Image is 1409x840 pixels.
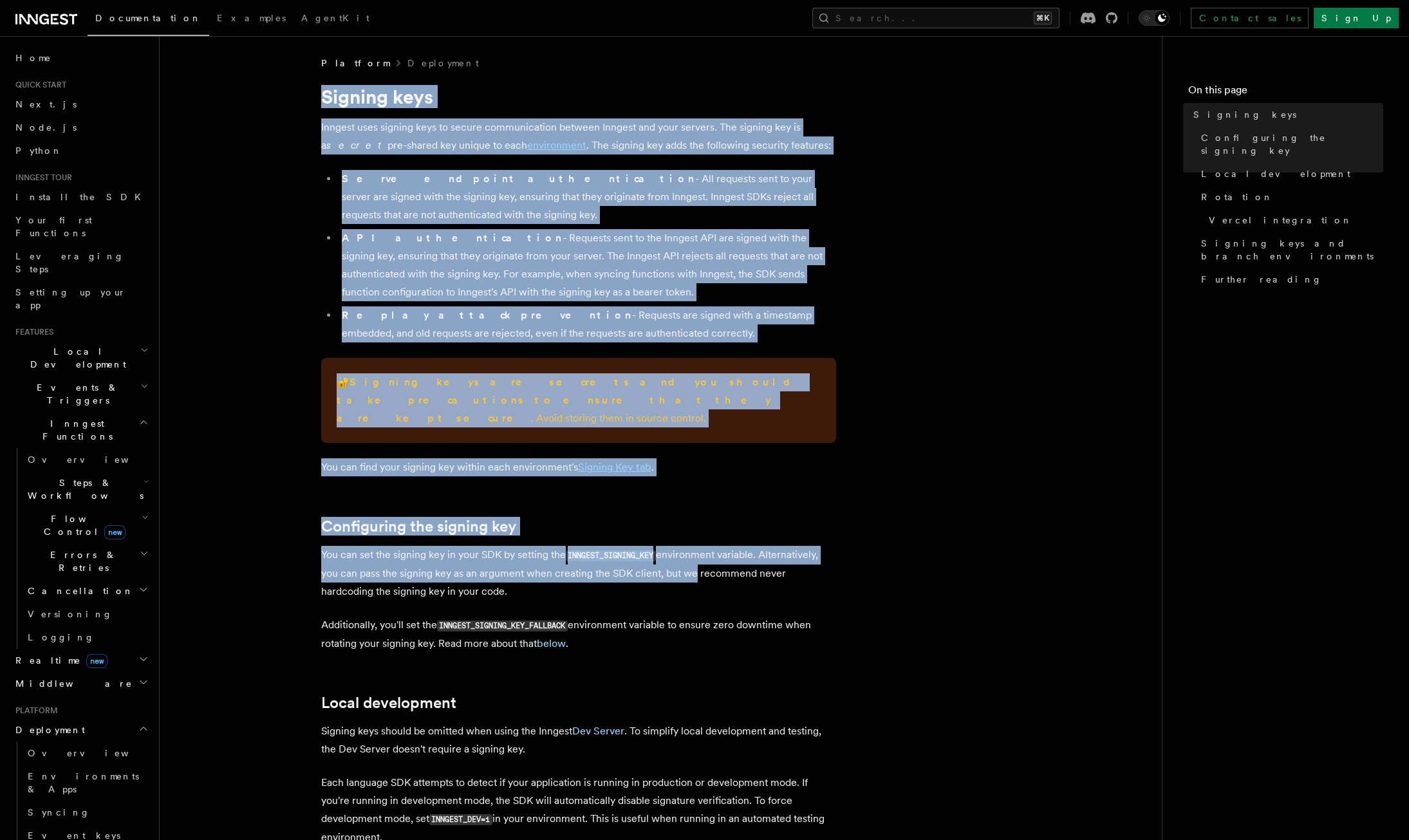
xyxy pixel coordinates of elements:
a: Configuring the signing key [321,518,516,536]
span: Leveraging Steps [15,251,124,274]
a: Overview [23,448,151,471]
strong: API authentication [342,232,563,244]
span: Examples [217,13,286,23]
a: Signing Key tab [578,461,651,473]
span: Signing keys [1193,108,1296,121]
span: Platform [321,57,389,70]
a: Dev Server [572,725,624,737]
a: Documentation [88,4,209,36]
span: Rotation [1201,191,1273,203]
span: Vercel integration [1209,214,1352,227]
li: - Requests are signed with a timestamp embedded, and old requests are rejected, even if the reque... [338,306,836,342]
span: Python [15,145,62,156]
a: Setting up your app [10,281,151,317]
p: 🔐 . Avoid storing them in source control. [337,373,821,427]
h1: Signing keys [321,85,836,108]
p: Additionally, you'll set the environment variable to ensure zero downtime when rotating your sign... [321,616,836,653]
button: Realtimenew [10,649,151,672]
a: Deployment [407,57,479,70]
a: Vercel integration [1204,209,1383,232]
a: Sign Up [1314,8,1399,28]
span: new [104,525,126,539]
span: Signing keys and branch environments [1201,237,1383,263]
code: INNGEST_SIGNING_KEY_FALLBACK [437,621,568,631]
a: Python [10,139,151,162]
span: Inngest tour [10,173,72,183]
span: Flow Control [23,512,142,538]
span: new [86,654,107,668]
span: Documentation [95,13,201,23]
a: Leveraging Steps [10,245,151,281]
span: Setting up your app [15,287,126,310]
em: secret [326,139,387,151]
a: Environments & Apps [23,765,151,801]
span: Deployment [10,723,85,736]
a: Examples [209,4,294,35]
div: Inngest Functions [10,448,151,649]
span: AgentKit [301,13,369,23]
button: Inngest Functions [10,412,151,448]
span: Local Development [10,345,140,371]
a: Next.js [10,93,151,116]
a: Further reading [1196,268,1383,291]
code: INNGEST_SIGNING_KEY [566,550,656,561]
a: Your first Functions [10,209,151,245]
span: Home [15,51,51,64]
span: Cancellation [23,584,134,597]
span: Inngest Functions [10,417,139,443]
a: environment [527,139,586,151]
a: Rotation [1196,185,1383,209]
a: Syncing [23,801,151,824]
span: Overview [28,454,160,465]
li: - All requests sent to your server are signed with the signing key, ensuring that they originate ... [338,170,836,224]
a: Home [10,46,151,70]
button: Errors & Retries [23,543,151,579]
li: - Requests sent to the Inngest API are signed with the signing key, ensuring that they originate ... [338,229,836,301]
a: Install the SDK [10,185,151,209]
span: Syncing [28,807,90,817]
a: Contact sales [1191,8,1309,28]
strong: Replay attack prevention [342,309,632,321]
a: Overview [23,742,151,765]
span: Middleware [10,677,133,690]
a: Signing keys [1188,103,1383,126]
span: Configuring the signing key [1201,131,1383,157]
strong: Signing keys are secrets and you should take precautions to ensure that they are kept secure [337,376,801,424]
span: Steps & Workflows [23,476,144,502]
p: You can find your signing key within each environment's . [321,458,836,476]
button: Search...⌘K [812,8,1059,28]
a: Signing keys and branch environments [1196,232,1383,268]
a: Logging [23,626,151,649]
span: Local development [1201,167,1350,180]
button: Deployment [10,718,151,742]
p: Signing keys should be omitted when using the Inngest . To simplify local development and testing... [321,722,836,758]
span: Versioning [28,609,113,619]
button: Cancellation [23,579,151,602]
span: Overview [28,748,160,758]
strong: Serve endpoint authentication [342,173,695,185]
button: Local Development [10,340,151,376]
button: Toggle dark mode [1139,10,1170,26]
span: Events & Triggers [10,381,140,407]
button: Steps & Workflows [23,471,151,507]
p: Inngest uses signing keys to secure communication between Inngest and your servers. The signing k... [321,118,836,154]
a: Local development [321,694,456,712]
a: Local development [1196,162,1383,185]
a: Node.js [10,116,151,139]
a: below [537,637,566,649]
p: You can set the signing key in your SDK by setting the environment variable. Alternatively, you c... [321,546,836,601]
span: Platform [10,705,58,716]
span: Errors & Retries [23,548,140,574]
code: INNGEST_DEV=1 [429,814,492,825]
kbd: ⌘K [1034,12,1052,24]
h4: On this page [1188,82,1383,103]
span: Quick start [10,80,66,90]
a: Versioning [23,602,151,626]
a: Configuring the signing key [1196,126,1383,162]
span: Further reading [1201,273,1322,286]
span: Environments & Apps [28,771,139,794]
button: Events & Triggers [10,376,151,412]
button: Middleware [10,672,151,695]
span: Install the SDK [15,192,149,202]
span: Next.js [15,99,77,109]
